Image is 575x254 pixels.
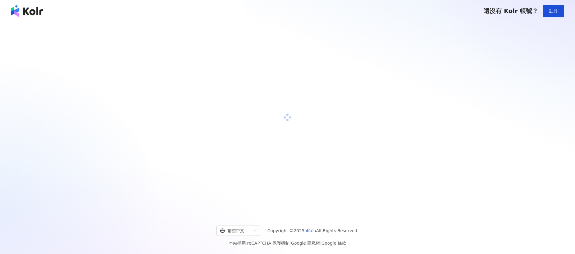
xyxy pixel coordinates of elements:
img: logo [11,5,43,17]
span: 還沒有 Kolr 帳號？ [483,7,538,15]
span: Copyright © 2025 All Rights Reserved. [267,227,359,234]
a: iKala [306,228,316,233]
button: 註冊 [543,5,564,17]
span: 註冊 [549,8,558,13]
span: | [320,241,322,246]
span: | [289,241,291,246]
a: Google 條款 [321,241,346,246]
a: Google 隱私權 [291,241,320,246]
div: 繁體中文 [220,226,251,236]
span: 本站採用 reCAPTCHA 保護機制 [229,239,346,247]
